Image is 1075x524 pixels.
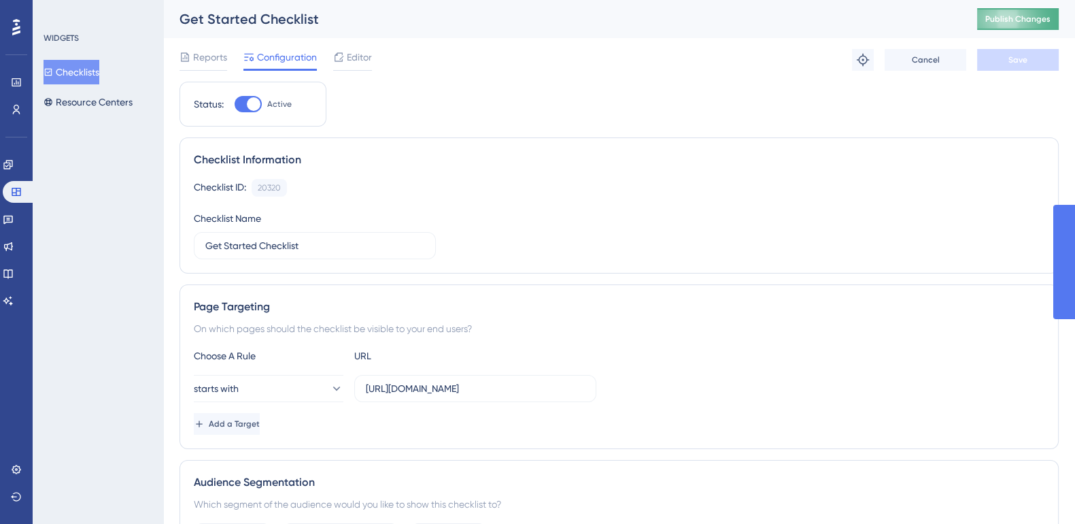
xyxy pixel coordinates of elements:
[194,179,246,197] div: Checklist ID:
[1008,54,1027,65] span: Save
[977,8,1059,30] button: Publish Changes
[194,152,1044,168] div: Checklist Information
[347,49,372,65] span: Editor
[209,419,260,429] span: Add a Target
[194,96,224,112] div: Status:
[44,90,133,114] button: Resource Centers
[194,474,1044,491] div: Audience Segmentation
[258,182,281,193] div: 20320
[267,99,292,110] span: Active
[194,348,343,364] div: Choose A Rule
[44,60,99,84] button: Checklists
[194,321,1044,337] div: On which pages should the checklist be visible to your end users?
[194,413,260,435] button: Add a Target
[193,49,227,65] span: Reports
[205,238,424,253] input: Type your Checklist name
[354,348,504,364] div: URL
[257,49,317,65] span: Configuration
[885,49,966,71] button: Cancel
[1018,470,1059,511] iframe: UserGuiding AI Assistant Launcher
[180,10,943,29] div: Get Started Checklist
[977,49,1059,71] button: Save
[194,380,239,397] span: starts with
[194,210,261,227] div: Checklist Name
[194,299,1044,315] div: Page Targeting
[985,14,1051,24] span: Publish Changes
[194,496,1044,512] div: Which segment of the audience would you like to show this checklist to?
[44,33,79,44] div: WIDGETS
[366,381,585,396] input: yourwebsite.com/path
[912,54,940,65] span: Cancel
[194,375,343,402] button: starts with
